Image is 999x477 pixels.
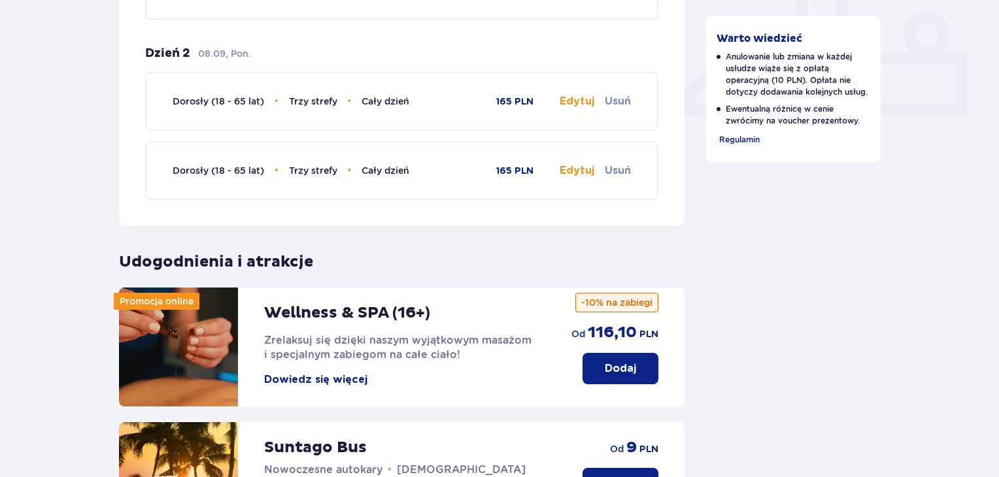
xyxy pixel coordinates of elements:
[496,165,533,178] p: 165 PLN
[289,96,337,107] span: Trzy strefy
[173,96,264,107] span: Dorosły (18 - 65 lat)
[362,165,409,176] span: Cały dzień
[145,46,190,61] p: Dzień 2
[264,372,367,387] button: Dowiedz się więcej
[496,95,533,108] p: 165 PLN
[119,288,238,406] img: attraction
[362,96,409,107] span: Cały dzień
[264,334,532,361] span: Zrelaksuj się dzięki naszym wyjątkowym masażom i specjalnym zabiegom na całe ciało!
[198,47,251,60] p: 08.09, Pon.
[264,463,382,476] span: Nowoczesne autokary
[719,135,760,144] span: Regulamin
[571,327,585,340] p: od
[264,438,367,457] p: Suntago Bus
[717,31,802,46] p: Warto wiedzieć
[588,323,637,342] p: 116,10
[348,164,352,177] span: •
[605,163,631,178] button: Usuń
[626,438,637,457] p: 9
[264,303,430,323] p: Wellness & SPA (16+)
[717,51,871,98] p: Anulowanie lub zmiana w każdej usłudze wiąże się z opłatą operacyjną (10 PLN). Opłata nie dotyczy...
[639,443,658,456] p: PLN
[610,442,624,455] p: od
[114,293,199,310] div: Promocja online
[717,103,871,127] p: Ewentualną różnicę w cenie zwrócimy na voucher prezentowy.
[560,94,594,108] button: Edytuj
[275,95,279,108] span: •
[173,165,264,176] span: Dorosły (18 - 65 lat)
[639,328,658,341] p: PLN
[605,361,636,376] p: Dodaj
[575,293,658,312] p: -10% na zabiegi
[289,165,337,176] span: Trzy strefy
[348,95,352,108] span: •
[560,163,594,178] button: Edytuj
[119,242,685,272] p: Udogodnienia i atrakcje
[605,94,631,108] button: Usuń
[388,463,392,476] span: •
[717,132,760,146] a: Regulamin
[583,353,658,384] button: Dodaj
[275,164,279,177] span: •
